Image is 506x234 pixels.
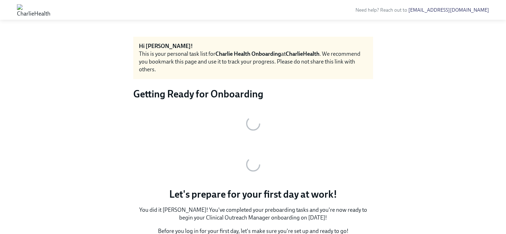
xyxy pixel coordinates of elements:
p: Let's prepare for your first day at work! [133,188,373,200]
strong: Charlie Health Onboarding [215,50,281,57]
strong: CharlieHealth [286,50,319,57]
img: CharlieHealth [17,4,50,16]
h3: Getting Ready for Onboarding [133,88,373,100]
div: This is your personal task list for at . We recommend you bookmark this page and use it to track ... [139,50,367,73]
strong: Hi [PERSON_NAME]! [139,43,193,49]
span: Need help? Reach out to [355,7,489,13]
button: Zoom image [133,106,373,141]
p: You did it [PERSON_NAME]! You've completed your preboarding tasks and you're now ready to begin y... [133,206,373,222]
a: [EMAIL_ADDRESS][DOMAIN_NAME] [408,7,489,13]
button: Zoom image [133,147,373,182]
